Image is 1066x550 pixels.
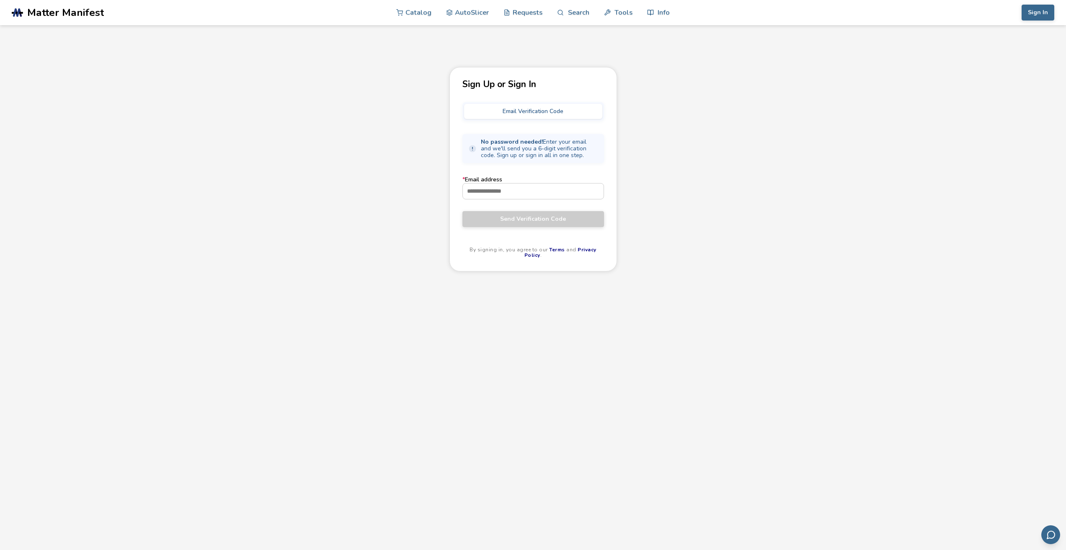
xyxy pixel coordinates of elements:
a: Terms [549,246,565,253]
button: Email Verification Code [464,104,602,119]
p: By signing in, you agree to our and . [462,247,604,259]
input: *Email address [463,183,604,199]
button: Send Verification Code [462,211,604,227]
strong: No password needed! [481,138,543,146]
span: Enter your email and we'll send you a 6-digit verification code. Sign up or sign in all in one step. [481,139,598,159]
span: Matter Manifest [27,7,104,18]
p: Sign Up or Sign In [462,80,604,89]
button: Send feedback via email [1041,525,1060,544]
button: Sign In [1022,5,1054,21]
a: Privacy Policy [524,246,596,259]
label: Email address [462,176,604,199]
span: Send Verification Code [469,216,598,222]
